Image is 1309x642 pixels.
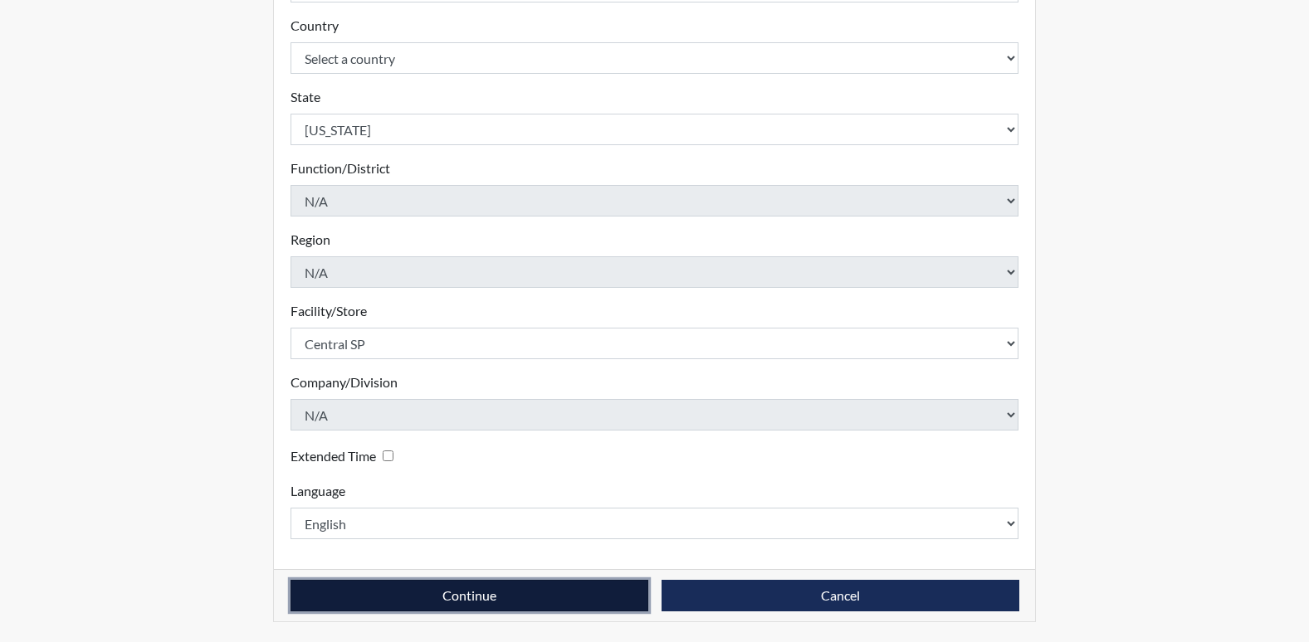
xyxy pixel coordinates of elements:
div: Checking this box will provide the interviewee with an accomodation of extra time to answer each ... [291,444,400,468]
label: Extended Time [291,446,376,466]
button: Continue [291,580,648,611]
label: Country [291,16,339,36]
label: Function/District [291,158,390,178]
label: Facility/Store [291,301,367,321]
label: Language [291,481,345,501]
label: Company/Division [291,372,398,392]
label: Region [291,230,330,250]
button: Cancel [662,580,1019,611]
label: State [291,87,320,107]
